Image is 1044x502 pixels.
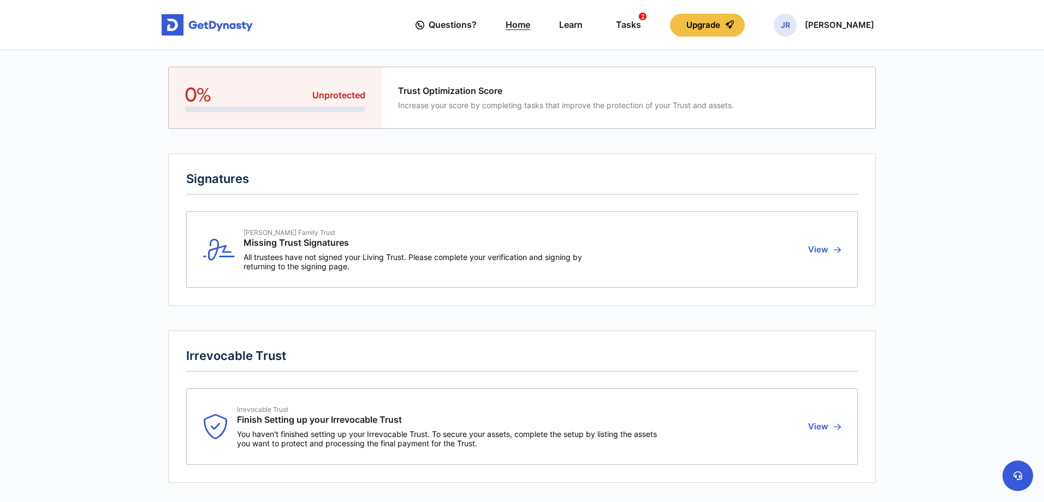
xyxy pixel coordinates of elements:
span: 0% [185,84,211,107]
span: [PERSON_NAME] Family Trust [244,228,349,237]
span: You haven't finished setting up your Irrevocable Trust. To secure your assets, complete the setup... [237,429,658,448]
span: Missing Trust Signatures [244,238,349,248]
span: Irrevocable Trust [237,405,402,414]
span: Unprotected [312,89,365,102]
span: Questions? [429,15,477,35]
p: [PERSON_NAME] [805,21,874,29]
button: JR[PERSON_NAME] [774,14,874,37]
h2: Irrevocable Trust [186,349,858,372]
button: View [805,405,841,448]
span: Trust Optimization Score [398,86,734,96]
span: Increase your score by completing tasks that improve the protection of your Trust and assets. [398,101,734,110]
div: Tasks [616,15,641,35]
a: Home [506,9,530,40]
span: 2 [639,13,646,20]
a: Questions? [416,9,477,40]
span: JR [774,14,797,37]
h2: Signatures [186,172,858,195]
a: Learn [559,9,583,40]
span: Finish Setting up your Irrevocable Trust [237,415,402,425]
span: All trustees have not signed your Living Trust. Please complete your verification and signing by ... [244,252,584,271]
a: Tasks2 [612,9,641,40]
img: Get started for free with Dynasty Trust Company [162,14,253,36]
button: View [805,228,841,271]
button: Upgrade [670,14,745,37]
